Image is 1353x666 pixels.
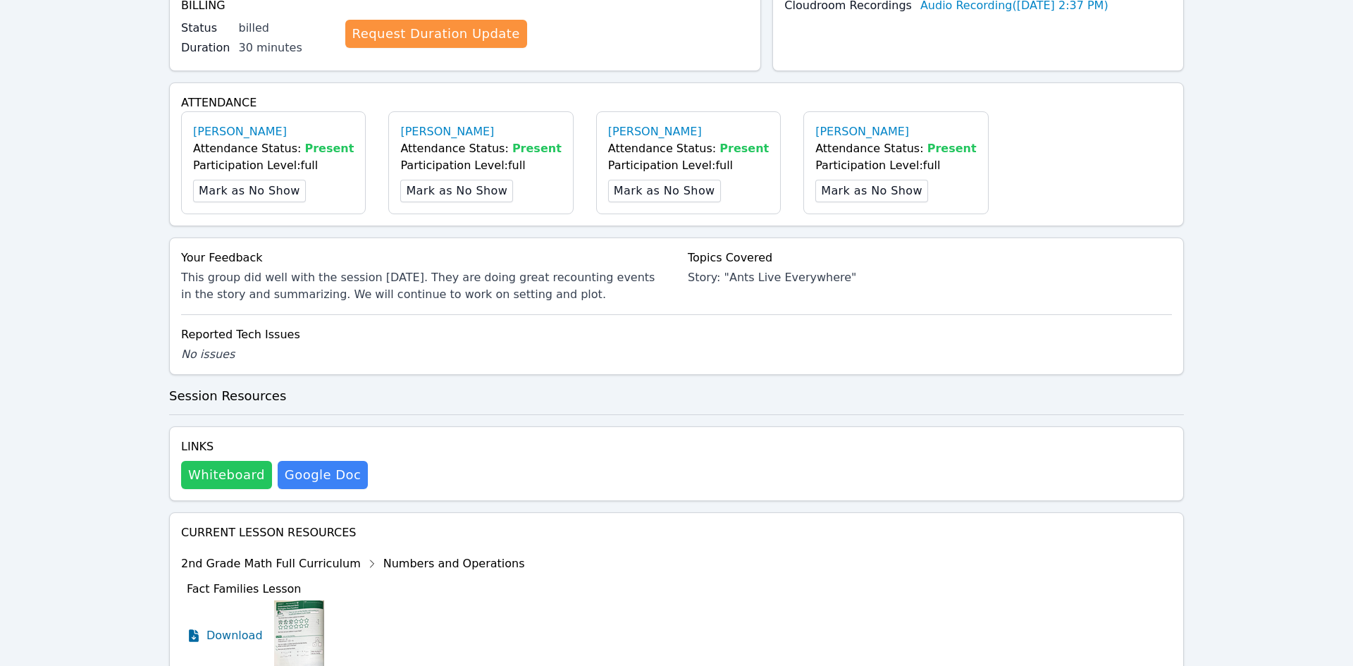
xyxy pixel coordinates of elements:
[400,140,561,157] div: Attendance Status:
[181,461,272,489] button: Whiteboard
[181,20,230,37] label: Status
[345,20,527,48] a: Request Duration Update
[278,461,368,489] a: Google Doc
[608,157,769,174] div: Participation Level: full
[187,582,302,596] span: Fact Families Lesson
[400,180,513,202] button: Mark as No Show
[206,627,263,644] span: Download
[305,142,354,155] span: Present
[239,39,334,56] div: 30 minutes
[815,140,976,157] div: Attendance Status:
[400,123,494,140] a: [PERSON_NAME]
[512,142,562,155] span: Present
[181,524,1172,541] h4: Current Lesson Resources
[815,157,976,174] div: Participation Level: full
[193,180,306,202] button: Mark as No Show
[400,157,561,174] div: Participation Level: full
[688,249,1172,266] div: Topics Covered
[181,39,230,56] label: Duration
[608,180,721,202] button: Mark as No Show
[719,142,769,155] span: Present
[181,94,1172,111] h4: Attendance
[927,142,977,155] span: Present
[239,20,334,37] div: billed
[181,249,665,266] div: Your Feedback
[815,123,909,140] a: [PERSON_NAME]
[608,123,702,140] a: [PERSON_NAME]
[181,269,665,303] div: This group did well with the session [DATE]. They are doing great recounting events in the story ...
[193,157,354,174] div: Participation Level: full
[181,553,679,575] div: 2nd Grade Math Full Curriculum Numbers and Operations
[181,438,368,455] h4: Links
[608,140,769,157] div: Attendance Status:
[193,123,287,140] a: [PERSON_NAME]
[169,386,1184,406] h3: Session Resources
[181,326,1172,343] div: Reported Tech Issues
[193,140,354,157] div: Attendance Status:
[688,269,1172,286] div: Story: "Ants Live Everywhere"
[181,347,235,361] span: No issues
[815,180,928,202] button: Mark as No Show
